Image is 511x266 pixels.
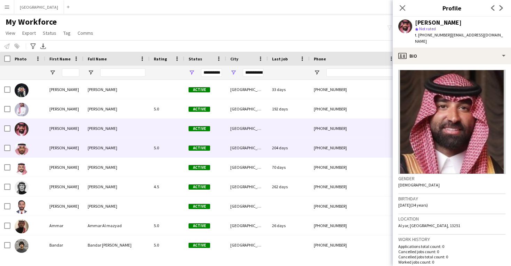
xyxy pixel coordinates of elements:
span: Active [189,107,210,112]
input: Full Name Filter Input [100,68,145,77]
div: [PERSON_NAME] [415,19,462,26]
span: Comms [78,30,93,36]
span: Status [189,56,202,61]
div: 4.5 [150,177,184,196]
img: Bandar Alaklabi [15,239,29,253]
span: Photo [15,56,26,61]
span: [DATE] (34 years) [398,202,428,208]
span: Ammar Al mazyad [88,223,122,228]
div: 262 days [268,177,310,196]
input: Phone Filter Input [326,68,394,77]
button: Open Filter Menu [49,69,56,76]
div: [GEOGRAPHIC_DATA] [226,216,268,235]
div: [PHONE_NUMBER] [310,80,399,99]
span: Last job [272,56,288,61]
span: [PERSON_NAME] [88,145,117,150]
div: 33 days [268,80,310,99]
p: Cancelled jobs count: 0 [398,249,505,254]
button: Open Filter Menu [314,69,320,76]
span: Active [189,204,210,209]
span: Active [189,126,210,131]
div: Ammar [45,216,83,235]
span: Active [189,223,210,228]
h3: Work history [398,236,505,242]
div: [PHONE_NUMBER] [310,216,399,235]
div: 5.0 [150,99,184,118]
div: Bandar [45,235,83,255]
span: Export [22,30,36,36]
span: My Workforce [6,17,57,27]
div: [PERSON_NAME] [45,197,83,216]
span: Bandar [PERSON_NAME] [88,242,131,248]
button: Open Filter Menu [230,69,237,76]
img: Abdullah Husseun [15,103,29,117]
div: 192 days [268,99,310,118]
a: View [3,28,18,38]
span: | [EMAIL_ADDRESS][DOMAIN_NAME] [415,32,503,44]
span: Rating [154,56,167,61]
span: Active [189,146,210,151]
p: Applications total count: 0 [398,244,505,249]
div: 5.0 [150,216,184,235]
img: Adnan Shaheen [15,181,29,194]
div: [PERSON_NAME] [45,99,83,118]
h3: Location [398,216,505,222]
a: Export [19,28,39,38]
span: First Name [49,56,71,61]
a: Tag [61,28,73,38]
span: Not rated [419,26,436,31]
span: [PERSON_NAME] [88,165,117,170]
h3: Birthday [398,196,505,202]
button: Open Filter Menu [189,69,195,76]
div: [PHONE_NUMBER] [310,138,399,157]
p: Cancelled jobs total count: 0 [398,254,505,259]
div: [PHONE_NUMBER] [310,235,399,255]
span: Tag [63,30,71,36]
div: [GEOGRAPHIC_DATA] [226,80,268,99]
span: [PERSON_NAME] [88,106,117,111]
div: [GEOGRAPHIC_DATA] [226,99,268,118]
span: View [6,30,15,36]
a: Comms [75,28,96,38]
span: Active [189,165,210,170]
img: Crew avatar or photo [398,70,505,174]
img: Abdurahman Alhayaan [15,161,29,175]
h3: Gender [398,175,505,182]
div: [GEOGRAPHIC_DATA] [226,197,268,216]
div: 70 days [268,158,310,177]
img: Abdullah Saif [15,122,29,136]
app-action-btn: Advanced filters [29,42,37,50]
span: Active [189,87,210,92]
div: [PERSON_NAME] [45,119,83,138]
a: Status [40,28,59,38]
div: [GEOGRAPHIC_DATA] [226,138,268,157]
button: Open Filter Menu [88,69,94,76]
span: [DEMOGRAPHIC_DATA] [398,182,440,188]
span: City [230,56,238,61]
div: [PHONE_NUMBER] [310,119,399,138]
div: [PERSON_NAME] [45,80,83,99]
div: [GEOGRAPHIC_DATA] [226,158,268,177]
img: Ahmad Owaidah [15,200,29,214]
img: Abdulaziz Aloumi [15,83,29,97]
div: 5.0 [150,235,184,255]
p: Worked jobs count: 0 [398,259,505,265]
span: [PERSON_NAME] [88,203,117,209]
div: [PERSON_NAME] [45,158,83,177]
span: Full Name [88,56,107,61]
span: Phone [314,56,326,61]
h3: Profile [393,3,511,13]
span: [PERSON_NAME] [88,184,117,189]
div: [PHONE_NUMBER] [310,158,399,177]
div: [PHONE_NUMBER] [310,177,399,196]
div: [PERSON_NAME] [45,177,83,196]
div: [PERSON_NAME] [45,138,83,157]
img: Ammar Al mazyad [15,219,29,233]
div: 26 days [268,216,310,235]
input: First Name Filter Input [62,68,79,77]
span: Active [189,184,210,190]
div: [GEOGRAPHIC_DATA] [226,235,268,255]
app-action-btn: Export XLSX [39,42,47,50]
div: [PHONE_NUMBER] [310,197,399,216]
div: [PHONE_NUMBER] [310,99,399,118]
